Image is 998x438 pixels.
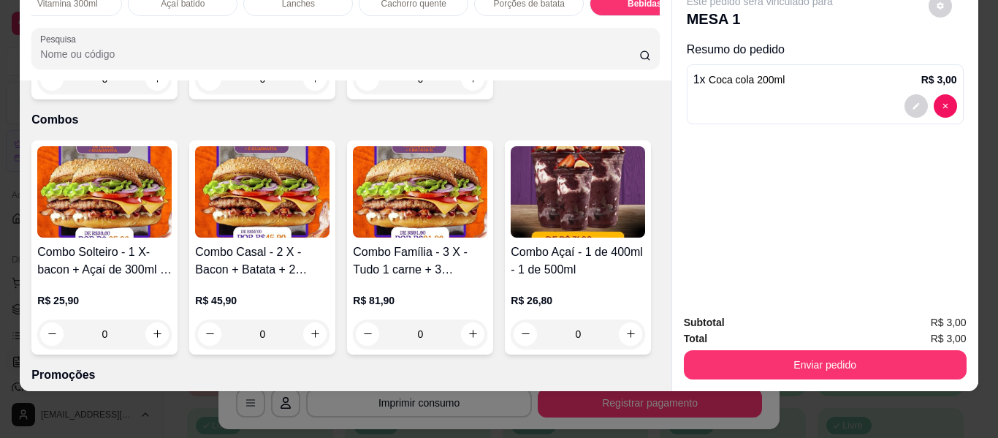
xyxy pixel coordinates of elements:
[461,322,484,346] button: increase-product-quantity
[511,146,645,238] img: product-image
[684,350,967,380] button: Enviar pedido
[687,9,833,29] p: MESA 1
[40,33,81,45] label: Pesquisa
[356,322,379,346] button: decrease-product-quantity
[693,71,785,88] p: 1 x
[511,293,645,308] p: R$ 26,80
[195,293,330,308] p: R$ 45,90
[37,293,172,308] p: R$ 25,90
[195,146,330,238] img: product-image
[934,94,957,118] button: decrease-product-quantity
[40,47,639,61] input: Pesquisa
[904,94,928,118] button: decrease-product-quantity
[353,146,487,238] img: product-image
[303,322,327,346] button: increase-product-quantity
[931,331,967,347] span: R$ 3,00
[931,314,967,331] span: R$ 3,00
[687,41,964,58] p: Resumo do pedido
[511,243,645,279] h4: Combo Açaí - 1 de 400ml - 1 de 500ml
[684,317,725,328] strong: Subtotal
[353,293,487,308] p: R$ 81,90
[40,322,64,346] button: decrease-product-quantity
[31,366,659,384] p: Promoções
[37,243,172,279] h4: Combo Solteiro - 1 X-bacon + Açaí de 300ml + 1 Guaravita
[921,72,957,87] p: R$ 3,00
[709,74,785,86] span: Coca cola 200ml
[37,146,172,238] img: product-image
[31,111,659,129] p: Combos
[684,333,707,344] strong: Total
[353,243,487,279] h4: Combo Família - 3 X - Tudo 1 carne + 3 Guaravita + 1 Batata G
[198,322,221,346] button: decrease-product-quantity
[145,322,169,346] button: increase-product-quantity
[195,243,330,279] h4: Combo Casal - 2 X - Bacon + Batata + 2 Guaravitas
